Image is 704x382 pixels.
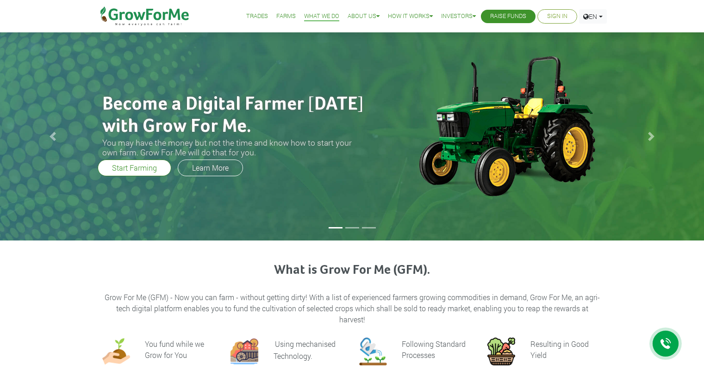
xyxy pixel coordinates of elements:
a: How it Works [388,12,433,21]
h6: Resulting in Good Yield [530,339,589,360]
h2: Become a Digital Farmer [DATE] with Grow For Me. [102,93,366,138]
h6: You fund while we Grow for You [145,339,204,360]
img: growforme image [359,338,387,365]
a: Raise Funds [490,12,526,21]
p: Using mechanised Technology. [274,339,336,361]
p: Grow For Me (GFM) - Now you can farm - without getting dirty! With a list of experienced farmers ... [104,292,601,325]
a: Learn More [178,160,243,176]
h6: Following Standard Processes [402,339,466,360]
h3: You may have the money but not the time and know how to start your own farm. Grow For Me will do ... [102,138,366,157]
a: Trades [246,12,268,21]
a: Investors [441,12,476,21]
a: Farms [276,12,296,21]
a: EN [579,9,607,24]
h3: What is Grow For Me (GFM). [104,263,601,278]
img: growforme image [403,51,609,199]
a: What We Do [304,12,339,21]
a: Start Farming [98,160,171,176]
img: growforme image [102,338,130,365]
img: growforme image [231,338,258,365]
a: About Us [348,12,380,21]
a: Sign In [547,12,567,21]
img: growforme image [487,338,515,365]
